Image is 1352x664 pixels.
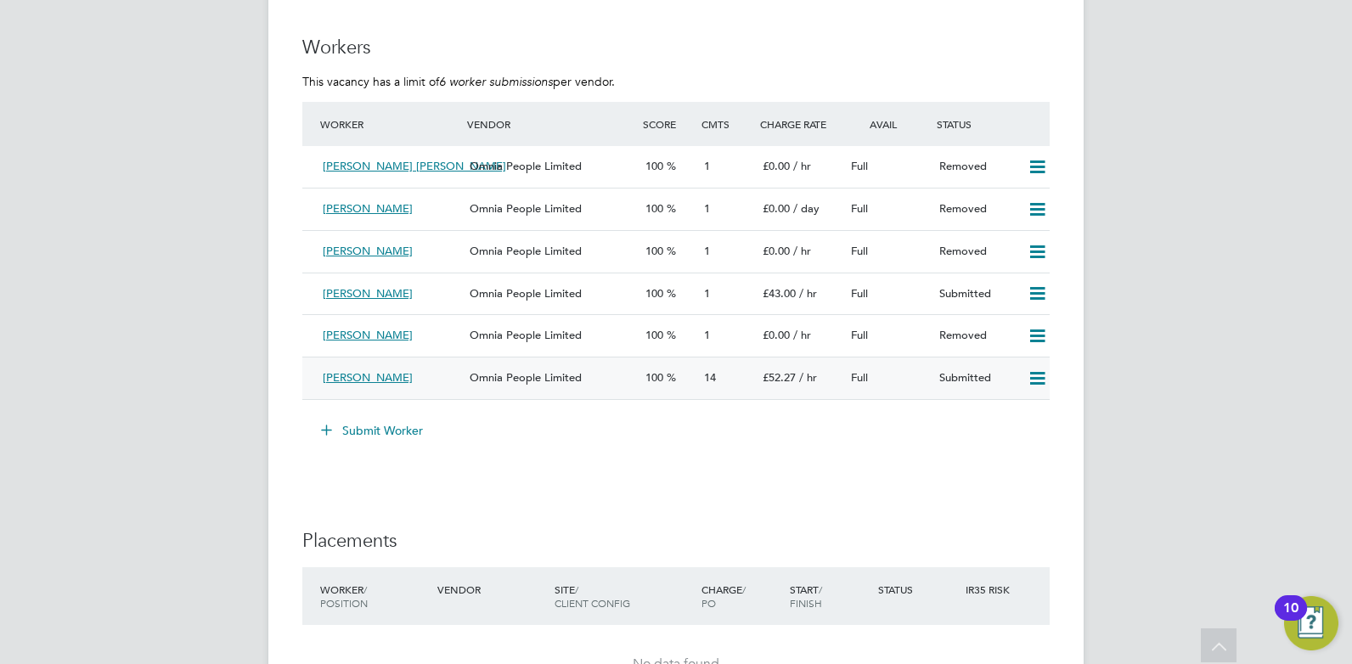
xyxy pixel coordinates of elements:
span: 100 [645,328,663,342]
span: Omnia People Limited [470,328,582,342]
span: 100 [645,159,663,173]
span: [PERSON_NAME] [323,328,413,342]
div: Vendor [433,574,550,605]
div: Submitted [932,364,1021,392]
h3: Workers [302,36,1050,60]
span: 1 [704,159,710,173]
span: Omnia People Limited [470,159,582,173]
span: / hr [793,328,811,342]
span: Full [851,328,868,342]
span: £0.00 [763,159,790,173]
span: / Client Config [555,582,630,610]
div: Worker [316,574,433,618]
span: 1 [704,201,710,216]
span: [PERSON_NAME] [323,244,413,258]
span: / Finish [790,582,822,610]
span: / Position [320,582,368,610]
span: [PERSON_NAME] [323,286,413,301]
span: Full [851,201,868,216]
button: Open Resource Center, 10 new notifications [1284,596,1338,650]
span: 100 [645,201,663,216]
span: 1 [704,328,710,342]
div: Removed [932,153,1021,181]
div: Avail [844,109,932,139]
span: / hr [799,286,817,301]
div: IR35 Risk [961,574,1020,605]
span: 100 [645,286,663,301]
span: [PERSON_NAME] [323,370,413,385]
span: Full [851,244,868,258]
span: Full [851,370,868,385]
span: £43.00 [763,286,796,301]
span: / PO [701,582,746,610]
span: 14 [704,370,716,385]
div: Worker [316,109,463,139]
div: Vendor [463,109,639,139]
span: / hr [793,244,811,258]
span: [PERSON_NAME] [323,201,413,216]
span: Omnia People Limited [470,244,582,258]
span: [PERSON_NAME] [PERSON_NAME] [323,159,506,173]
div: Removed [932,195,1021,223]
span: Omnia People Limited [470,370,582,385]
div: Charge [697,574,786,618]
div: 10 [1283,608,1298,630]
span: 1 [704,286,710,301]
span: Full [851,159,868,173]
span: £0.00 [763,328,790,342]
span: / hr [799,370,817,385]
span: / hr [793,159,811,173]
span: 1 [704,244,710,258]
span: Omnia People Limited [470,286,582,301]
span: Full [851,286,868,301]
h3: Placements [302,529,1050,554]
div: Removed [932,322,1021,350]
div: Removed [932,238,1021,266]
em: 6 worker submissions [439,74,553,89]
span: £0.00 [763,244,790,258]
div: Charge Rate [756,109,844,139]
span: £52.27 [763,370,796,385]
span: 100 [645,244,663,258]
div: Site [550,574,697,618]
div: Status [932,109,1050,139]
span: Omnia People Limited [470,201,582,216]
div: Status [874,574,962,605]
p: This vacancy has a limit of per vendor. [302,74,1050,89]
div: Score [639,109,697,139]
div: Start [786,574,874,618]
span: 100 [645,370,663,385]
div: Submitted [932,280,1021,308]
div: Cmts [697,109,756,139]
button: Submit Worker [309,417,437,444]
span: / day [793,201,820,216]
span: £0.00 [763,201,790,216]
